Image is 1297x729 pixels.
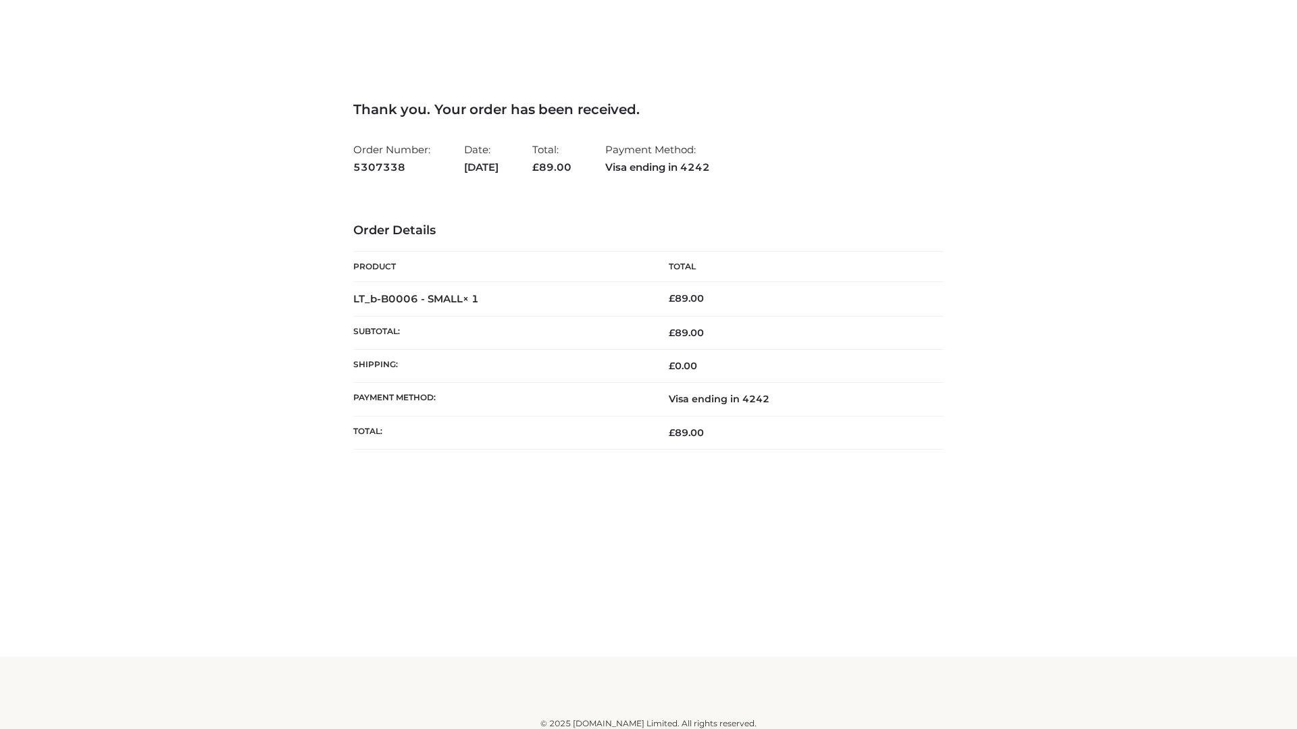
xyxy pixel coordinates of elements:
li: Date: [464,138,499,179]
strong: × 1 [463,292,479,305]
th: Payment method: [353,383,648,416]
strong: [DATE] [464,159,499,176]
strong: LT_b-B0006 - SMALL [353,292,479,305]
bdi: 89.00 [669,292,704,304]
span: 89.00 [669,427,704,439]
h3: Thank you. Your order has been received. [353,101,944,117]
span: £ [669,292,675,304]
h3: Order Details [353,223,944,238]
strong: 5307338 [353,159,430,176]
span: £ [532,161,539,173]
td: Visa ending in 4242 [648,383,944,416]
span: 89.00 [669,327,704,339]
span: 89.00 [532,161,571,173]
bdi: 0.00 [669,360,697,372]
li: Payment Method: [605,138,710,179]
li: Order Number: [353,138,430,179]
li: Total: [532,138,571,179]
span: £ [669,360,675,372]
th: Total [648,252,944,282]
th: Subtotal: [353,316,648,349]
span: £ [669,327,675,339]
th: Total: [353,416,648,449]
strong: Visa ending in 4242 [605,159,710,176]
th: Shipping: [353,350,648,383]
th: Product [353,252,648,282]
span: £ [669,427,675,439]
